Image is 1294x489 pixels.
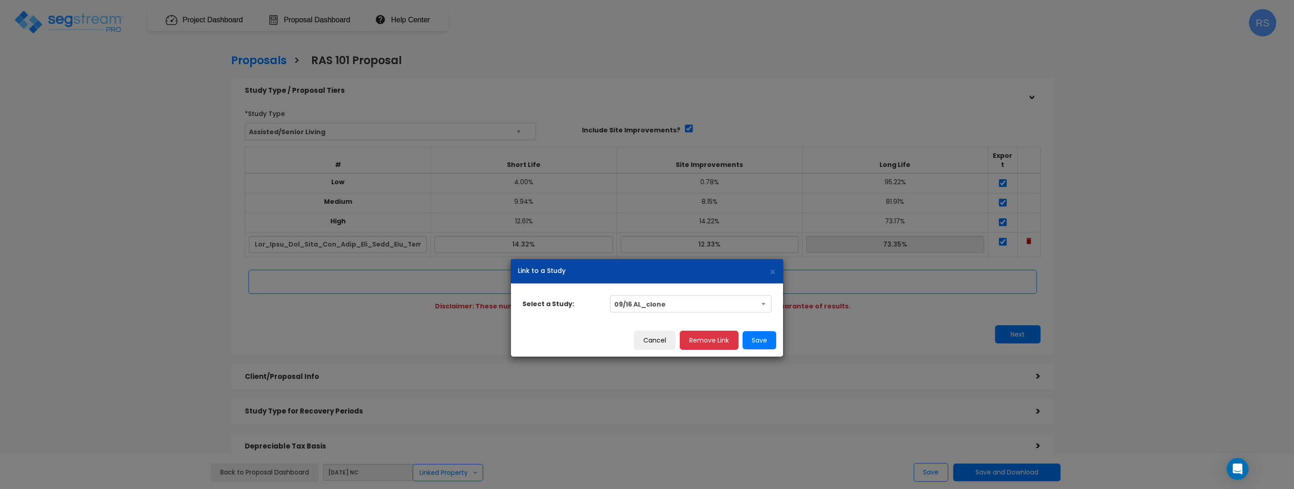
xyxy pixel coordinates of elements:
h5: Link to a Study [518,266,776,275]
b: Select a Study: [522,299,574,308]
button: Save [743,331,776,349]
span: 09/16 AL_clone [611,296,771,313]
span: × [769,265,776,278]
button: Remove Link [680,331,738,350]
button: Close [769,267,776,277]
div: Open Intercom Messenger [1227,458,1249,480]
span: 09/16 AL_clone [610,295,772,313]
button: Cancel [634,331,676,350]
